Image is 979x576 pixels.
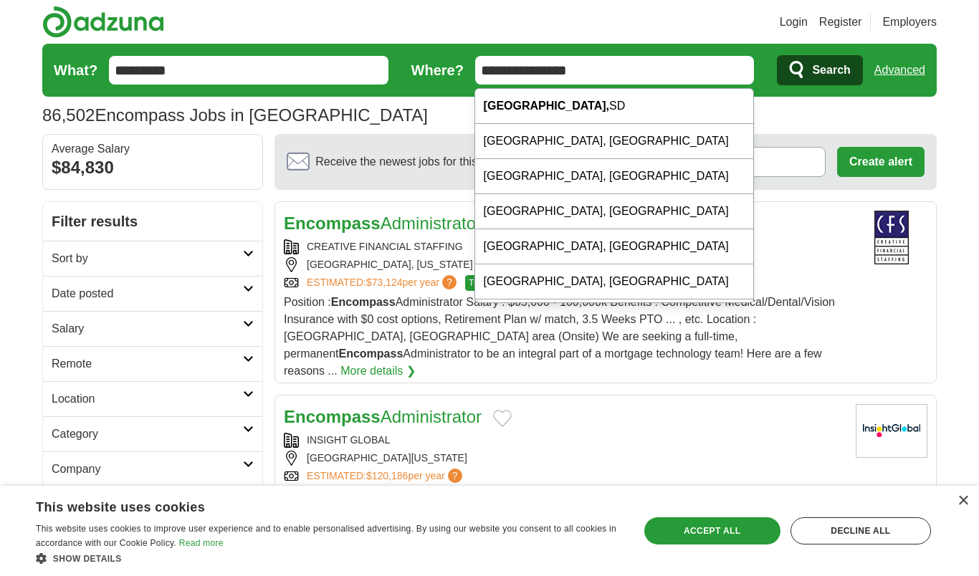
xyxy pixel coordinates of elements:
[366,277,403,288] span: $73,124
[315,153,560,171] span: Receive the newest jobs for this search :
[52,143,254,155] div: Average Salary
[307,241,463,252] a: CREATIVE FINANCIAL STAFFING
[284,451,844,466] div: [GEOGRAPHIC_DATA][US_STATE]
[475,89,753,124] div: SD
[43,416,262,451] a: Category
[284,407,482,426] a: EncompassAdministrator
[465,275,522,291] span: TOP MATCH
[43,276,262,311] a: Date posted
[812,56,850,85] span: Search
[791,517,931,544] div: Decline all
[484,100,609,112] strong: [GEOGRAPHIC_DATA],
[284,257,844,272] div: [GEOGRAPHIC_DATA], [US_STATE]
[819,14,862,31] a: Register
[307,434,390,446] a: INSIGHT GLOBAL
[36,551,621,565] div: Show details
[411,59,464,81] label: Where?
[54,59,97,81] label: What?
[284,213,381,233] strong: Encompass
[475,194,753,229] div: [GEOGRAPHIC_DATA], [GEOGRAPHIC_DATA]
[52,426,243,443] h2: Category
[475,299,753,335] div: [GEOGRAPHIC_DATA], [GEOGRAPHIC_DATA]
[307,275,459,291] a: ESTIMATED:$73,124per year?
[874,56,925,85] a: Advanced
[52,461,243,478] h2: Company
[53,554,122,564] span: Show details
[52,390,243,408] h2: Location
[179,538,224,548] a: Read more, opens a new window
[52,320,243,337] h2: Salary
[856,211,927,264] img: Creative Financial Staffing logo
[339,347,403,360] strong: Encompass
[36,494,585,516] div: This website uses cookies
[43,241,262,276] a: Sort by
[442,275,457,289] span: ?
[42,102,95,128] span: 86,502
[644,517,780,544] div: Accept all
[284,296,835,377] span: Position : Administrator Salary : $65,000 - 100,000k Benefits : Competitive Medical/Dental/Vision...
[43,311,262,346] a: Salary
[475,124,753,159] div: [GEOGRAPHIC_DATA], [GEOGRAPHIC_DATA]
[43,381,262,416] a: Location
[42,105,428,125] h1: Encompass Jobs in [GEOGRAPHIC_DATA]
[856,404,927,458] img: Insight Global logo
[52,285,243,302] h2: Date posted
[957,496,968,507] div: Close
[43,346,262,381] a: Remote
[42,6,164,38] img: Adzuna logo
[307,469,465,484] a: ESTIMATED:$120,186per year?
[52,155,254,181] div: $84,830
[36,524,616,548] span: This website uses cookies to improve user experience and to enable personalised advertising. By u...
[340,363,416,380] a: More details ❯
[366,470,408,481] span: $120,186
[284,213,482,233] a: EncompassAdministrator
[331,296,396,308] strong: Encompass
[52,250,243,267] h2: Sort by
[777,55,862,85] button: Search
[284,407,381,426] strong: Encompass
[493,410,512,427] button: Add to favorite jobs
[882,14,937,31] a: Employers
[475,159,753,194] div: [GEOGRAPHIC_DATA], [GEOGRAPHIC_DATA]
[837,147,925,177] button: Create alert
[475,264,753,299] div: [GEOGRAPHIC_DATA], [GEOGRAPHIC_DATA]
[52,355,243,373] h2: Remote
[475,229,753,264] div: [GEOGRAPHIC_DATA], [GEOGRAPHIC_DATA]
[780,14,808,31] a: Login
[448,469,462,483] span: ?
[43,202,262,241] h2: Filter results
[43,451,262,486] a: Company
